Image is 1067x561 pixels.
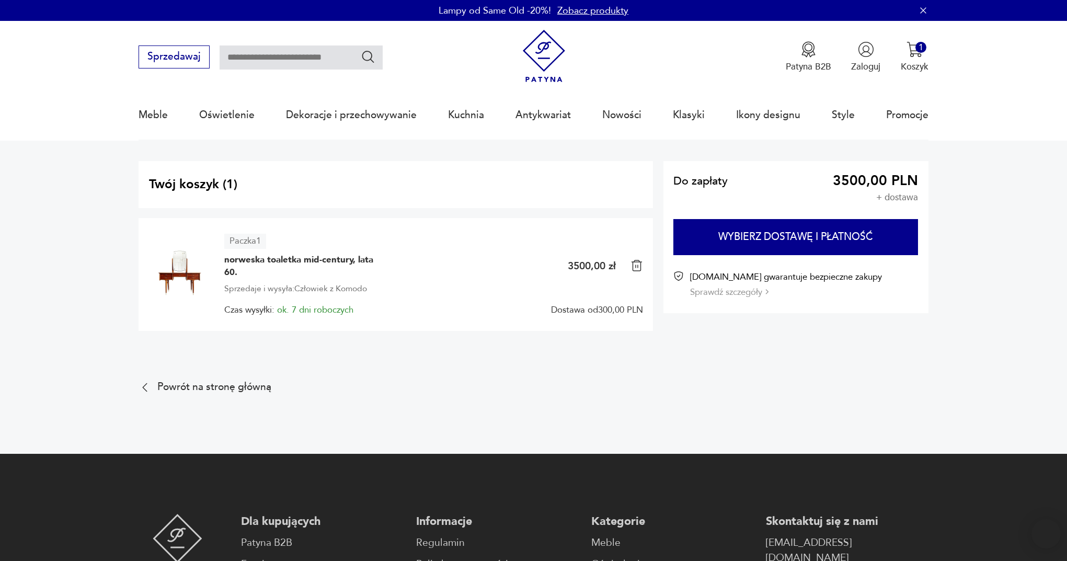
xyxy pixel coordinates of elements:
[736,91,800,139] a: Ikony designu
[833,176,918,186] span: 3500,00 PLN
[673,91,705,139] a: Klasyki
[551,305,643,315] span: Dostawa od 300,00 PLN
[786,41,831,73] a: Ikona medaluPatyna B2B
[224,254,381,279] span: norweska toaletka mid-century, lata 60.
[591,535,754,551] a: Meble
[886,91,928,139] a: Promocje
[139,45,209,68] button: Sprzedawaj
[851,41,880,73] button: Zaloguj
[602,91,641,139] a: Nowości
[439,4,551,17] p: Lampy od Same Old -20%!
[786,61,831,73] p: Patyna B2B
[901,61,928,73] p: Koszyk
[765,289,768,294] img: Ikona strzałki w prawo
[286,91,417,139] a: Dekoracje i przechowywanie
[915,42,926,53] div: 1
[157,383,271,392] p: Powrót na stronę główną
[832,91,855,139] a: Style
[800,41,817,58] img: Ikona medalu
[851,61,880,73] p: Zaloguj
[416,535,579,551] a: Regulamin
[241,514,404,529] p: Dla kupujących
[416,514,579,529] p: Informacje
[907,41,923,58] img: Ikona koszyka
[149,176,644,193] h2: Twój koszyk ( 1 )
[241,535,404,551] a: Patyna B2B
[139,381,271,394] a: Powrót na stronę główną
[630,259,643,272] img: Ikona kosza
[139,91,168,139] a: Meble
[876,192,918,202] p: + dostawa
[786,41,831,73] button: Patyna B2B
[361,49,376,64] button: Szukaj
[673,219,919,255] button: Wybierz dostawę i płatność
[858,41,874,58] img: Ikonka użytkownika
[224,234,266,249] article: Paczka 1
[224,305,353,315] span: Czas wysyłki:
[690,271,882,298] div: [DOMAIN_NAME] gwarantuje bezpieczne zakupy
[277,304,353,316] span: ok. 7 dni roboczych
[515,91,571,139] a: Antykwariat
[448,91,484,139] a: Kuchnia
[224,282,367,295] span: Sprzedaje i wysyła: Człowiek z Komodo
[901,41,928,73] button: 1Koszyk
[766,514,928,529] p: Skontaktuj się z nami
[673,176,728,186] span: Do zapłaty
[591,514,754,529] p: Kategorie
[690,286,768,298] button: Sprawdź szczegóły
[568,259,616,273] p: 3500,00 zł
[518,30,570,83] img: Patyna - sklep z meblami i dekoracjami vintage
[1031,519,1061,548] iframe: Smartsupp widget button
[139,53,209,62] a: Sprzedawaj
[673,271,684,281] img: Ikona certyfikatu
[199,91,255,139] a: Oświetlenie
[557,4,628,17] a: Zobacz produkty
[149,242,210,303] img: norweska toaletka mid-century, lata 60.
